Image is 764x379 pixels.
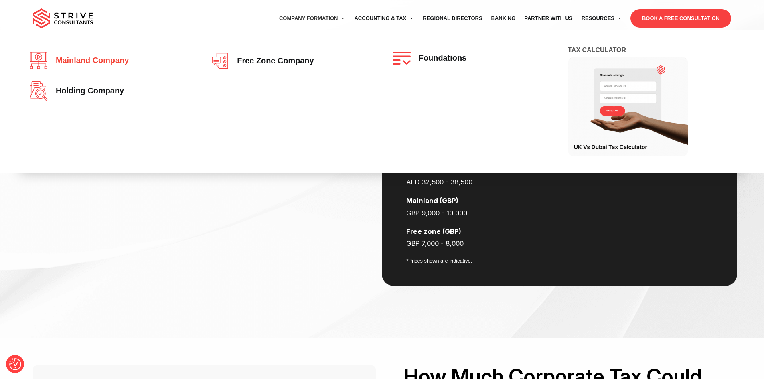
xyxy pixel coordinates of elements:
[350,7,418,30] a: Accounting & Tax
[406,258,472,264] small: *Prices shown are indicative.
[393,52,553,65] a: Foundations
[577,7,626,30] a: Resources
[406,225,713,250] p: GBP 7,000 - 8,000
[406,166,441,174] strong: Free zone
[418,7,486,30] a: Regional Directors
[487,7,520,30] a: Banking
[211,52,371,70] a: Free zone company
[9,358,21,370] button: Consent Preferences
[415,54,466,63] span: Foundations
[630,9,731,28] a: BOOK A FREE CONSULTATION
[52,87,124,95] span: Holding Company
[30,52,190,69] a: Mainland company
[406,195,713,219] p: GBP 9,000 - 10,000
[275,7,350,30] a: Company Formation
[33,8,93,28] img: main-logo.svg
[406,227,461,235] strong: Free zone (GBP)
[9,358,21,370] img: Revisit consent button
[520,7,577,30] a: Partner with Us
[406,197,458,205] strong: Mainland (GBP)
[52,56,129,65] span: Mainland company
[233,57,314,65] span: Free zone company
[406,164,713,188] p: AED 32,500 - 38,500
[568,46,740,57] h4: Tax Calculator
[30,81,190,101] a: Holding Company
